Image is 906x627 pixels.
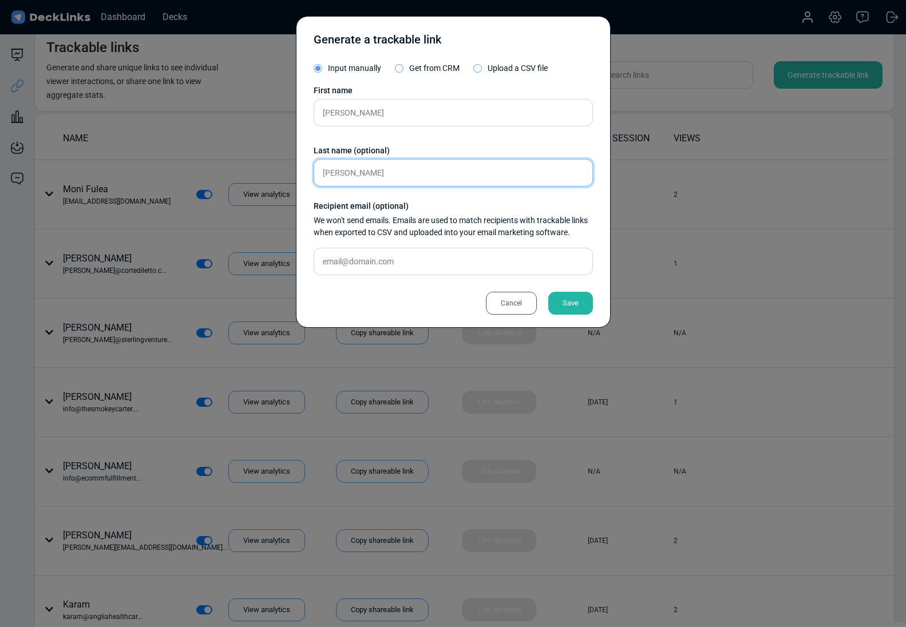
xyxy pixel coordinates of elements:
span: Upload a CSV file [488,64,548,73]
span: Input manually [328,64,381,73]
div: Recipient email (optional) [314,200,593,212]
div: First name [314,85,593,97]
div: Generate a trackable link [314,31,441,54]
div: Last name (optional) [314,145,593,157]
span: Get from CRM [409,64,460,73]
input: email@domain.com [314,248,593,275]
div: Save [548,292,593,315]
div: Cancel [486,292,537,315]
div: We won't send emails. Emails are used to match recipients with trackable links when exported to C... [314,215,593,239]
